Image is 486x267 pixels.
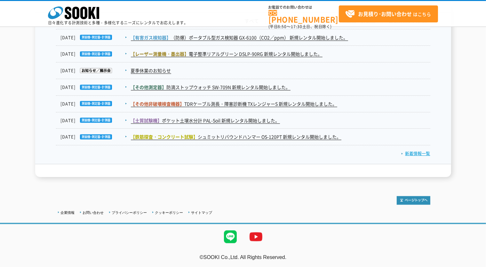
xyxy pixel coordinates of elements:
[131,84,291,91] a: 【その他測定器】防滴ストップウォッチ SW-709N 新規レンタル開始しました。
[131,51,189,57] span: 【レーザー測量機・墨出器】
[76,118,112,123] img: 測量機・測定器・計測器
[268,10,339,23] a: [PHONE_NUMBER]
[268,5,339,9] span: お電話でのお問い合わせは
[218,224,243,250] img: LINE
[339,5,438,22] a: お見積り･お問い合わせはこちら
[131,101,337,107] a: 【その他非破壊検査機器】TDRケーブル測長・障害診断機 TXレンジャーS 新規レンタル開始しました。
[61,67,130,74] dt: [DATE]
[345,9,431,19] span: はこちら
[61,84,130,91] dt: [DATE]
[461,261,486,267] a: テストMail
[131,34,171,41] span: 【有害ガス検知器】
[76,52,112,57] img: 測量機・測定器・計測器
[191,211,212,215] a: サイトマップ
[278,24,287,29] span: 8:50
[48,21,188,25] p: 日々進化する計測技術と多種・多様化するニーズにレンタルでお応えします。
[61,34,130,41] dt: [DATE]
[61,101,130,107] dt: [DATE]
[397,196,430,205] img: トップページへ
[131,117,280,124] a: 【土質試験機】ポケット土壌水分計 PAL-Soil 新規レンタル開始しました。
[61,117,130,124] dt: [DATE]
[61,133,130,140] dt: [DATE]
[131,67,171,74] a: 夏季休業のお知らせ
[131,51,323,57] a: 【レーザー測量機・墨出器】電子整準リアルグリーン DSLP-90RG 新規レンタル開始しました。
[131,34,348,41] a: 【有害ガス検知器】（防爆）ポータブル型ガス検知器 GX-6100（CO2／ppm） 新規レンタル開始しました。
[131,84,167,90] span: 【その他測定器】
[76,134,112,140] img: 測量機・測定器・計測器
[112,211,147,215] a: プライバシーポリシー
[131,133,198,140] span: 【鉄筋探査・コンクリート試験】
[61,51,130,57] dt: [DATE]
[83,211,104,215] a: お問い合わせ
[243,224,269,250] img: YouTube
[76,68,112,73] img: お知らせ／展示会
[61,211,75,215] a: 企業情報
[76,35,112,40] img: 測量機・測定器・計測器
[76,101,112,106] img: 測量機・測定器・計測器
[401,150,430,157] a: 新着情報一覧
[76,85,112,90] img: 測量機・測定器・計測器
[131,133,341,140] a: 【鉄筋探査・コンクリート試験】シュミットリバウンドハンマー OS-120PT 新規レンタル開始しました。
[131,117,162,124] span: 【土質試験機】
[155,211,183,215] a: クッキーポリシー
[358,10,412,18] strong: お見積り･お問い合わせ
[268,24,332,29] span: (平日 ～ 土日、祝日除く)
[131,101,185,107] span: 【その他非破壊検査機器】
[291,24,302,29] span: 17:30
